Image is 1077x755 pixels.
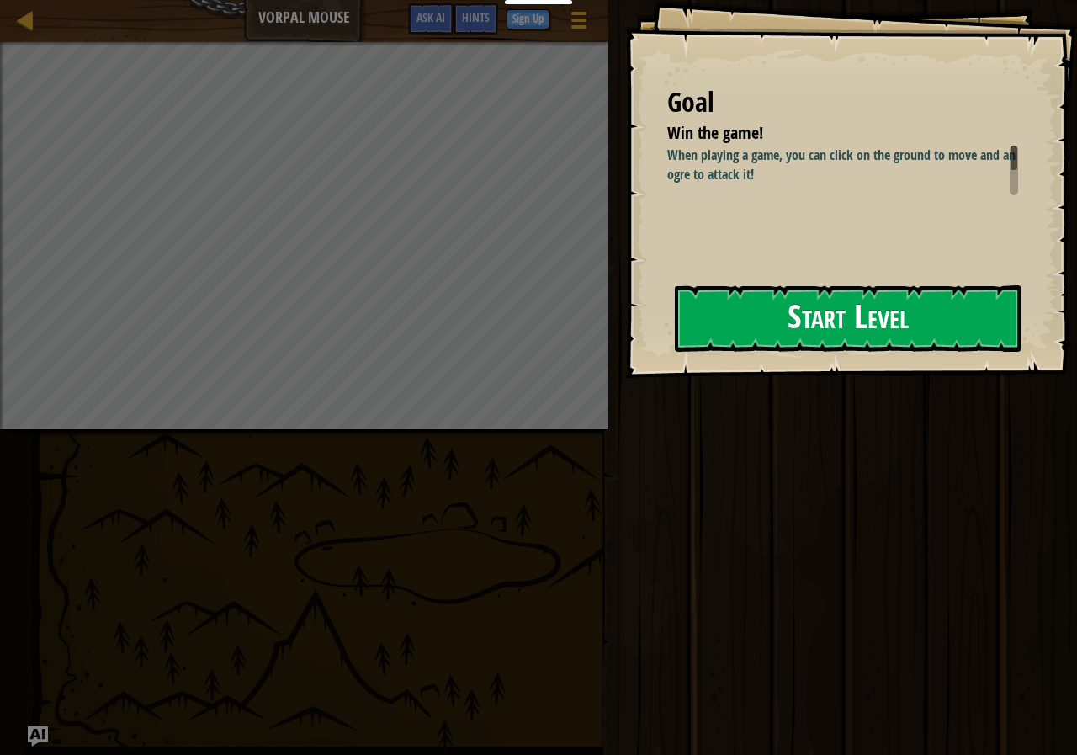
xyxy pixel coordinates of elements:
button: Show game menu [558,3,600,43]
li: Win the game! [646,121,1014,146]
span: Ask AI [416,9,445,25]
button: Start Level [675,285,1021,352]
div: Goal [667,83,1018,122]
span: Hints [462,9,490,25]
button: Sign Up [507,9,549,29]
p: This level, all you need to do is click PLAY, then defeat all the ogres! [667,193,1031,212]
span: Win the game! [667,121,763,144]
button: Ask AI [408,3,454,35]
p: When playing a game, you can click on the ground to move and an ogre to attack it! [667,146,1031,184]
button: Ask AI [28,726,48,747]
